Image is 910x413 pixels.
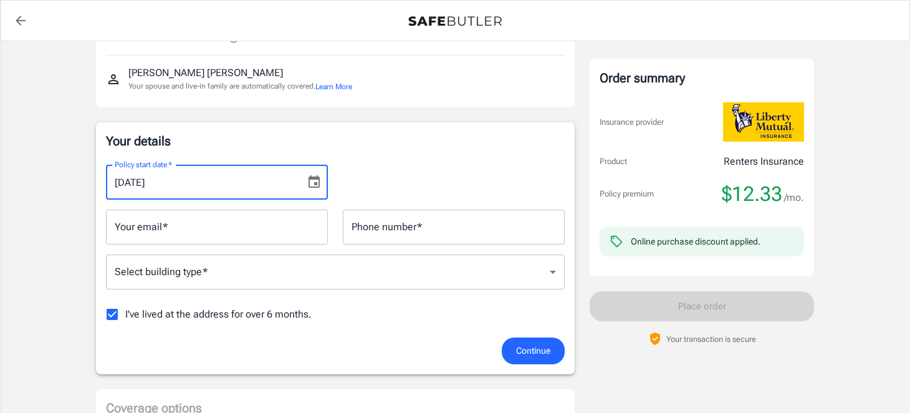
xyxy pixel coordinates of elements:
[600,69,804,87] div: Order summary
[106,210,328,245] input: Enter email
[128,80,352,92] p: Your spouse and live-in family are automatically covered.
[724,154,804,169] p: Renters Insurance
[600,116,664,129] p: Insurance provider
[784,189,804,206] span: /mo.
[723,102,804,142] img: Liberty Mutual
[106,132,565,150] p: Your details
[106,72,121,87] svg: Insured person
[343,210,565,245] input: Enter number
[722,182,782,206] span: $12.33
[106,165,297,200] input: MM/DD/YYYY
[600,155,627,168] p: Product
[502,338,565,364] button: Continue
[125,307,312,322] span: I've lived at the address for over 6 months.
[8,8,33,33] a: back to quotes
[631,235,760,248] div: Online purchase discount applied.
[666,333,756,345] p: Your transaction is secure
[115,159,172,170] label: Policy start date
[302,170,327,195] button: Choose date, selected date is Oct 2, 2025
[128,66,283,80] p: [PERSON_NAME] [PERSON_NAME]
[600,188,654,200] p: Policy premium
[516,343,550,359] span: Continue
[408,16,502,26] img: Back to quotes
[315,81,352,92] button: Learn More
